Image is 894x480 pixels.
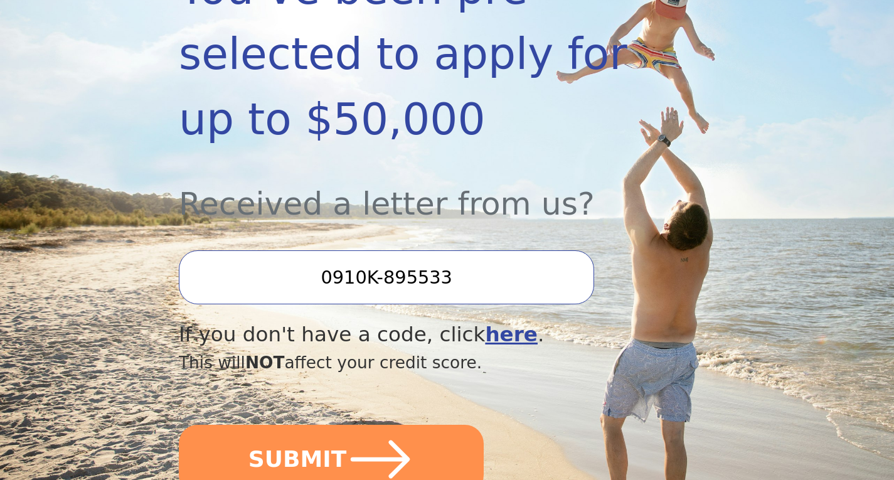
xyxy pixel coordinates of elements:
[245,353,285,372] span: NOT
[179,152,635,228] div: Received a letter from us?
[179,319,635,350] div: If you don't have a code, click .
[179,250,594,304] input: Enter your Offer Code:
[179,350,635,375] div: This will affect your credit score.
[485,323,538,346] a: here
